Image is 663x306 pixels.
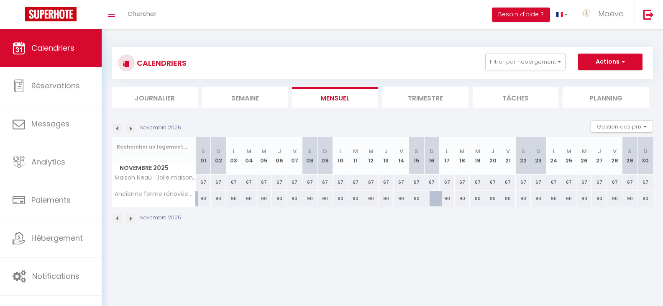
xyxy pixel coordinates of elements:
[241,137,256,175] th: 04
[287,191,302,206] div: 90
[622,191,637,206] div: 90
[516,175,531,190] div: 67
[394,191,409,206] div: 90
[415,147,418,155] abbr: S
[643,147,648,155] abbr: D
[211,191,226,206] div: 90
[592,175,607,190] div: 67
[348,191,363,206] div: 90
[25,7,77,21] img: Super Booking
[363,137,378,175] th: 12
[591,120,653,133] button: Gestion des prix
[339,147,342,155] abbr: L
[394,137,409,175] th: 14
[563,87,649,108] li: Planning
[399,147,403,155] abbr: V
[470,175,485,190] div: 67
[31,80,80,91] span: Réservations
[302,137,317,175] th: 08
[241,191,256,206] div: 90
[578,54,643,70] button: Actions
[580,8,593,20] img: ...
[241,175,256,190] div: 67
[485,137,500,175] th: 20
[31,195,71,205] span: Paiements
[302,175,317,190] div: 67
[128,9,156,18] span: Chercher
[292,87,378,108] li: Mensuel
[561,175,576,190] div: 67
[440,191,455,206] div: 90
[531,191,546,206] div: 90
[485,191,500,206] div: 90
[31,157,65,167] span: Analytics
[492,8,550,22] button: Besoin d'aide ?
[246,147,251,155] abbr: M
[566,147,571,155] abbr: M
[424,175,439,190] div: 67
[140,124,181,132] p: Novembre 2025
[455,175,470,190] div: 67
[546,137,561,175] th: 24
[201,147,205,155] abbr: S
[582,147,587,155] abbr: M
[409,137,424,175] th: 15
[598,147,601,155] abbr: J
[333,175,348,190] div: 67
[278,147,281,155] abbr: J
[382,87,468,108] li: Trimestre
[333,191,348,206] div: 90
[622,175,637,190] div: 67
[607,191,622,206] div: 90
[455,137,470,175] th: 18
[117,139,191,154] input: Rechercher un logement...
[546,191,561,206] div: 90
[363,191,378,206] div: 90
[113,191,197,197] span: Ancienne ferme rénovée – Calme, confort & nature
[353,147,358,155] abbr: M
[430,147,434,155] abbr: D
[561,137,576,175] th: 25
[485,175,500,190] div: 67
[424,137,439,175] th: 16
[287,175,302,190] div: 67
[576,175,591,190] div: 67
[506,147,510,155] abbr: V
[317,175,333,190] div: 67
[384,147,388,155] abbr: J
[622,137,637,175] th: 29
[531,137,546,175] th: 23
[536,147,540,155] abbr: D
[607,137,622,175] th: 28
[576,191,591,206] div: 90
[637,137,653,175] th: 30
[553,147,555,155] abbr: L
[31,233,83,243] span: Hébergement
[112,162,195,174] span: Novembre 2025
[500,175,515,190] div: 67
[440,175,455,190] div: 67
[293,147,297,155] abbr: V
[272,175,287,190] div: 67
[379,175,394,190] div: 67
[473,87,559,108] li: Tâches
[576,137,591,175] th: 26
[256,191,271,206] div: 90
[460,147,465,155] abbr: M
[140,214,181,222] p: Novembre 2025
[317,191,333,206] div: 90
[112,87,198,108] li: Journalier
[379,137,394,175] th: 13
[202,87,288,108] li: Semaine
[613,147,617,155] abbr: V
[317,137,333,175] th: 09
[394,175,409,190] div: 67
[113,175,197,181] span: Maison Neau · Jolie maisonnette cosy
[333,137,348,175] th: 10
[607,175,622,190] div: 67
[531,175,546,190] div: 67
[226,175,241,190] div: 67
[272,191,287,206] div: 90
[369,147,374,155] abbr: M
[348,137,363,175] th: 11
